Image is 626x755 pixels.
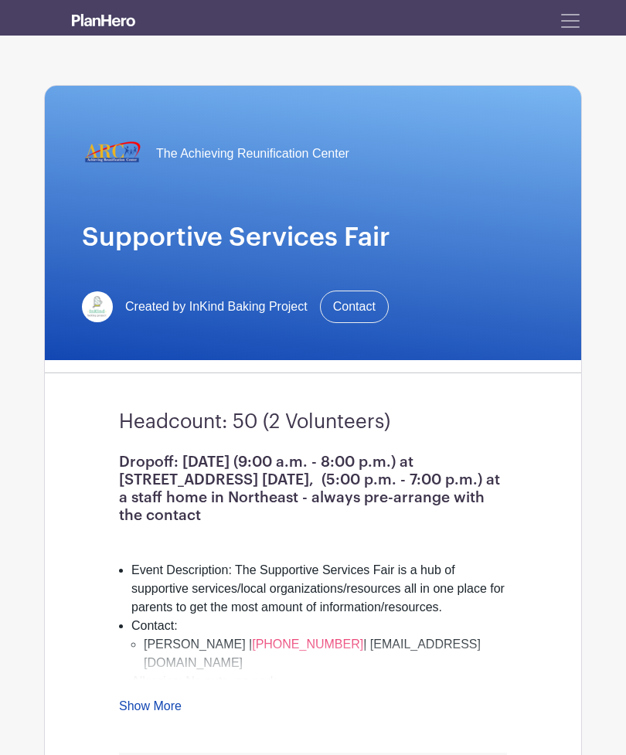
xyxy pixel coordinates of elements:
li: Event Description: The Supportive Services Fair is a hub of supportive services/local organizatio... [131,561,507,617]
a: [PHONE_NUMBER] [252,638,363,651]
img: ARC-PHILLY-LOGO-200.png [82,123,144,185]
span: Created by InKind Baking Project [125,298,308,316]
img: InKind-Logo.jpg [82,291,113,322]
span: The Achieving Reunification Center [156,145,349,163]
li: Allergies: No nuts, no pork [131,672,507,691]
a: Contact [320,291,389,323]
h1: Supportive Services Fair [82,222,544,253]
h1: Dropoff: [DATE] (9:00 a.m. - 8:00 p.m.) at [STREET_ADDRESS] [DATE], (5:00 p.m. - 7:00 p.m.) at a ... [119,453,507,524]
img: logo_white-6c42ec7e38ccf1d336a20a19083b03d10ae64f83f12c07503d8b9e83406b4c7d.svg [72,14,135,26]
li: Contact: [131,617,507,672]
li: [PERSON_NAME] | | [EMAIL_ADDRESS][DOMAIN_NAME] [144,635,507,672]
a: Show More [119,699,182,719]
button: Toggle navigation [549,6,591,36]
h3: Headcount: 50 (2 Volunteers) [119,410,507,434]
